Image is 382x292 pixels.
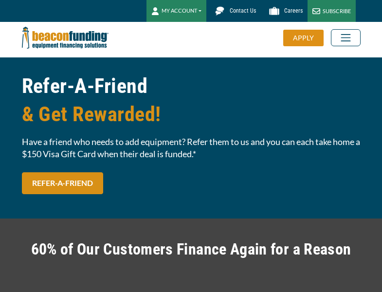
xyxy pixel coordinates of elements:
span: & Get Rewarded! [22,100,361,128]
span: Have a friend who needs to add equipment? Refer them to us and you can each take home a $150 Visa... [22,136,361,160]
img: Beacon Funding chat [211,2,228,19]
button: Toggle navigation [331,29,361,46]
img: Beacon Funding Careers [266,2,283,19]
h2: 60% of Our Customers Finance Again for a Reason [22,238,361,260]
h1: Refer-A-Friend [22,72,361,128]
a: Careers [261,2,308,19]
img: Beacon Funding Corporation logo [22,22,109,54]
span: Careers [284,7,303,14]
a: Contact Us [206,2,261,19]
a: APPLY [283,30,331,46]
div: APPLY [283,30,324,46]
a: REFER-A-FRIEND [22,172,103,194]
span: Contact Us [230,7,256,14]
